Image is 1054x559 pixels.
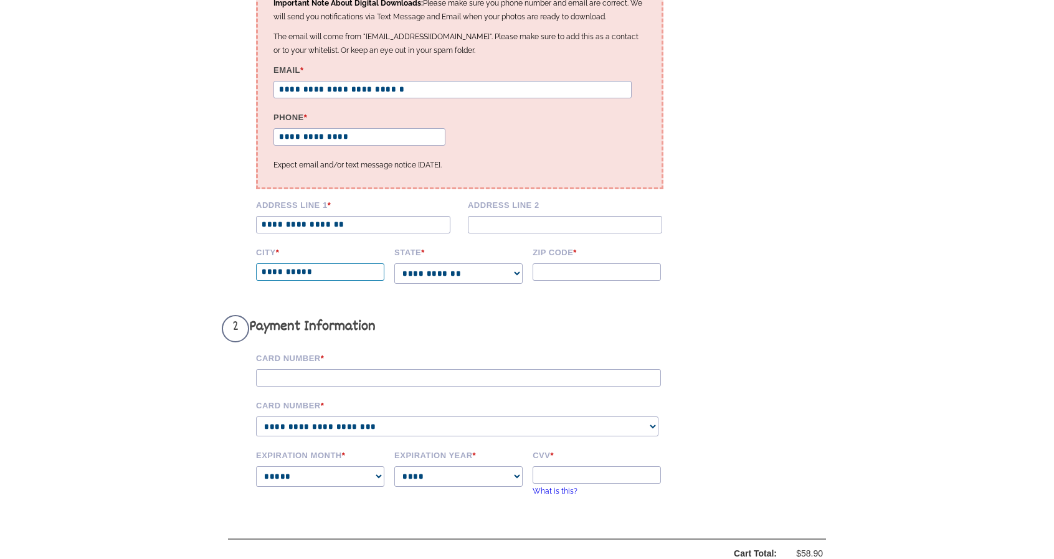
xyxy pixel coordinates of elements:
h3: Payment Information [222,315,680,342]
label: CVV [533,449,662,460]
p: Expect email and/or text message notice [DATE]. [273,158,646,172]
label: Email [273,63,646,75]
label: Phone [273,111,452,122]
label: Expiration Year [394,449,524,460]
span: 2 [222,315,249,342]
label: Address Line 2 [468,199,671,210]
label: Address Line 1 [256,199,459,210]
label: Expiration Month [256,449,386,460]
label: City [256,246,386,257]
label: Zip code [533,246,662,257]
label: State [394,246,524,257]
p: The email will come from "[EMAIL_ADDRESS][DOMAIN_NAME]". Please make sure to add this as a contac... [273,30,646,57]
a: What is this? [533,487,577,496]
label: Card Number [256,399,680,410]
label: Card Number [256,352,680,363]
